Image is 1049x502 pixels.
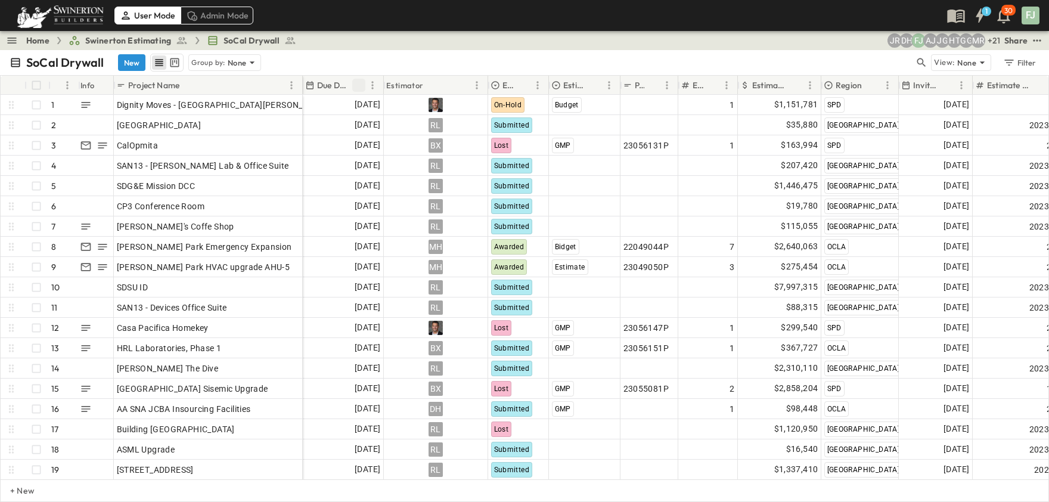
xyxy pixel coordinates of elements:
[781,219,818,233] span: $115,055
[911,33,926,48] div: Francisco J. Sanchez (frsanchez@swinerton.com)
[355,138,380,152] span: [DATE]
[827,222,900,231] span: [GEOGRAPHIC_DATA]
[80,69,95,102] div: Info
[182,79,195,92] button: Sort
[426,79,439,92] button: Sort
[494,324,509,332] span: Lost
[706,79,719,92] button: Sort
[944,402,969,416] span: [DATE]
[555,141,571,150] span: GMP
[555,405,571,413] span: GMP
[117,200,205,212] span: CP3 Conference Room
[181,7,254,24] div: Admin Mode
[827,405,846,413] span: OCLA
[774,98,818,111] span: $1,151,781
[429,98,443,112] img: Profile Picture
[968,5,992,26] button: 1
[317,79,350,91] p: Due Date
[53,79,66,92] button: Sort
[944,280,969,294] span: [DATE]
[51,160,56,172] p: 4
[355,402,380,416] span: [DATE]
[494,263,524,271] span: Awarded
[944,361,969,375] span: [DATE]
[774,422,818,436] span: $1,120,950
[555,324,571,332] span: GMP
[887,33,902,48] div: Joshua Russell (joshua.russell@swinerton.com)
[827,141,842,150] span: SPD
[730,383,734,395] span: 2
[355,199,380,213] span: [DATE]
[355,463,380,476] span: [DATE]
[1003,56,1036,69] div: Filter
[790,79,803,92] button: Sort
[781,321,818,334] span: $299,540
[730,342,734,354] span: 1
[429,138,443,153] div: BX
[913,79,939,91] p: Invite Date
[167,55,182,70] button: kanban view
[494,283,530,292] span: Submitted
[944,98,969,111] span: [DATE]
[827,243,846,251] span: OCLA
[781,260,818,274] span: $275,454
[355,321,380,334] span: [DATE]
[117,241,292,253] span: [PERSON_NAME] Park Emergency Expansion
[51,200,56,212] p: 6
[774,382,818,395] span: $2,858,204
[494,182,530,190] span: Submitted
[51,99,54,111] p: 1
[429,321,443,335] img: Profile Picture
[355,382,380,395] span: [DATE]
[555,243,576,251] span: Bidget
[429,240,443,254] div: MH
[494,445,530,454] span: Submitted
[944,300,969,314] span: [DATE]
[26,35,49,47] a: Home
[987,79,1031,91] p: Estimate Number
[10,485,17,497] p: + New
[502,79,515,91] p: Estimate Status
[429,422,443,436] div: RL
[284,78,299,92] button: Menu
[494,466,530,474] span: Submitted
[117,464,194,476] span: [STREET_ADDRESS]
[494,222,530,231] span: Submitted
[51,119,56,131] p: 2
[429,260,443,274] div: MH
[470,78,484,92] button: Menu
[517,79,530,92] button: Sort
[429,179,443,193] div: RL
[117,221,234,233] span: [PERSON_NAME]'s Coffe Shop
[947,33,961,48] div: Haaris Tahmas (haaris.tahmas@swinerton.com)
[623,261,669,273] span: 23049050P
[827,182,900,190] span: [GEOGRAPHIC_DATA]
[827,283,900,292] span: [GEOGRAPHIC_DATA]
[774,280,818,294] span: $7,997,315
[117,140,159,151] span: CalOpmita
[899,33,914,48] div: Daryll Hayward (daryll.hayward@swinerton.com)
[51,302,57,314] p: 11
[355,240,380,253] span: [DATE]
[774,240,818,253] span: $2,640,063
[864,79,877,92] button: Sort
[730,140,734,151] span: 1
[623,383,669,395] span: 23055081P
[730,403,734,415] span: 1
[944,382,969,395] span: [DATE]
[998,54,1039,71] button: Filter
[985,7,988,16] h6: 1
[957,57,976,69] p: None
[786,402,818,416] span: $98,448
[494,162,530,170] span: Submitted
[827,364,900,373] span: [GEOGRAPHIC_DATA]
[117,281,148,293] span: SDSU ID
[530,78,545,92] button: Menu
[836,79,862,91] p: Region
[944,240,969,253] span: [DATE]
[827,385,842,393] span: SPD
[355,361,380,375] span: [DATE]
[355,422,380,436] span: [DATE]
[786,300,818,314] span: $88,315
[60,78,75,92] button: Menu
